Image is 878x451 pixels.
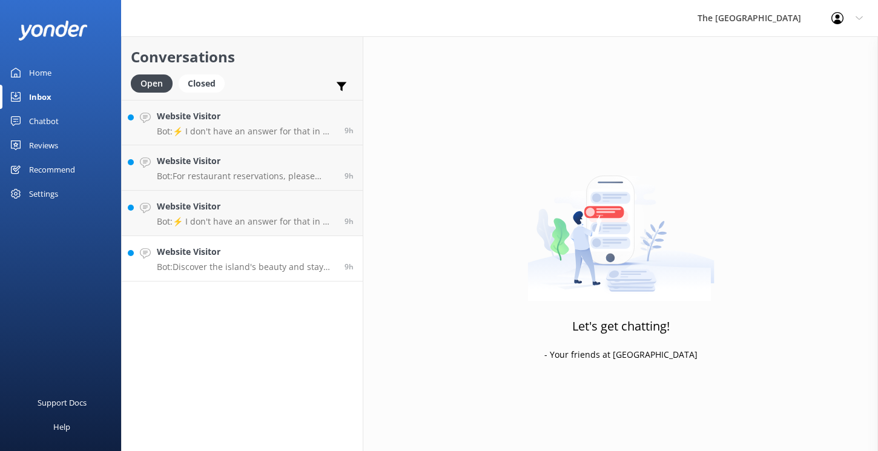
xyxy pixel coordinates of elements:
a: Website VisitorBot:Discover the island's beauty and stay active by renting bicycles at your leisu... [122,236,363,281]
a: Website VisitorBot:⚡ I don't have an answer for that in my knowledge base. Please try and rephras... [122,100,363,145]
p: Bot: ⚡ I don't have an answer for that in my knowledge base. Please try and rephrase your questio... [157,126,335,137]
h4: Website Visitor [157,200,335,213]
div: Reviews [29,133,58,157]
div: Closed [179,74,225,93]
a: Website VisitorBot:For restaurant reservations, please email our team at [EMAIL_ADDRESS][DOMAIN_N... [122,145,363,191]
p: Bot: ⚡ I don't have an answer for that in my knowledge base. Please try and rephrase your questio... [157,216,335,227]
h2: Conversations [131,45,354,68]
div: Home [29,61,51,85]
div: Help [53,415,70,439]
span: Aug 30 2025 01:52am (UTC -10:00) Pacific/Honolulu [345,171,354,181]
div: Support Docs [38,390,87,415]
div: Open [131,74,173,93]
a: Closed [179,76,231,90]
p: Bot: Discover the island's beauty and stay active by renting bicycles at your leisure. Contact Ad... [157,262,335,272]
span: Aug 30 2025 01:10am (UTC -10:00) Pacific/Honolulu [345,262,354,272]
h4: Website Visitor [157,154,335,168]
img: artwork of a man stealing a conversation from at giant smartphone [527,150,715,301]
span: Aug 30 2025 01:53am (UTC -10:00) Pacific/Honolulu [345,125,354,136]
a: Open [131,76,179,90]
h3: Let's get chatting! [572,317,670,336]
img: yonder-white-logo.png [18,21,88,41]
div: Recommend [29,157,75,182]
a: Website VisitorBot:⚡ I don't have an answer for that in my knowledge base. Please try and rephras... [122,191,363,236]
div: Inbox [29,85,51,109]
h4: Website Visitor [157,110,335,123]
p: - Your friends at [GEOGRAPHIC_DATA] [544,348,698,361]
h4: Website Visitor [157,245,335,258]
div: Chatbot [29,109,59,133]
span: Aug 30 2025 01:41am (UTC -10:00) Pacific/Honolulu [345,216,354,226]
div: Settings [29,182,58,206]
p: Bot: For restaurant reservations, please email our team at [EMAIL_ADDRESS][DOMAIN_NAME]. [157,171,335,182]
